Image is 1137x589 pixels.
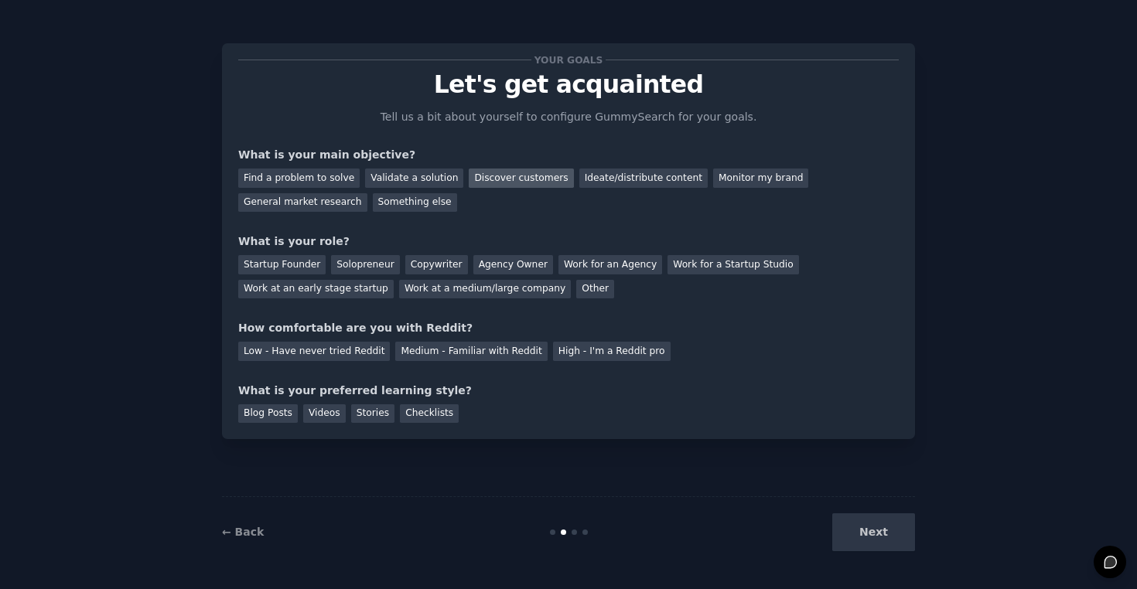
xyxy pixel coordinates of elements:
[238,147,899,163] div: What is your main objective?
[238,342,390,361] div: Low - Have never tried Reddit
[473,255,553,274] div: Agency Owner
[553,342,671,361] div: High - I'm a Reddit pro
[399,280,571,299] div: Work at a medium/large company
[365,169,463,188] div: Validate a solution
[238,71,899,98] p: Let's get acquainted
[351,404,394,424] div: Stories
[400,404,459,424] div: Checklists
[238,169,360,188] div: Find a problem to solve
[238,383,899,399] div: What is your preferred learning style?
[238,255,326,274] div: Startup Founder
[668,255,798,274] div: Work for a Startup Studio
[303,404,346,424] div: Videos
[238,233,899,250] div: What is your role?
[238,404,298,424] div: Blog Posts
[558,255,662,274] div: Work for an Agency
[713,169,808,188] div: Monitor my brand
[331,255,399,274] div: Solopreneur
[238,280,394,299] div: Work at an early stage startup
[238,193,367,213] div: General market research
[469,169,573,188] div: Discover customers
[579,169,708,188] div: Ideate/distribute content
[374,109,763,125] p: Tell us a bit about yourself to configure GummySearch for your goals.
[373,193,457,213] div: Something else
[576,280,614,299] div: Other
[405,255,468,274] div: Copywriter
[395,342,547,361] div: Medium - Familiar with Reddit
[238,320,899,336] div: How comfortable are you with Reddit?
[222,526,264,538] a: ← Back
[531,52,606,68] span: Your goals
